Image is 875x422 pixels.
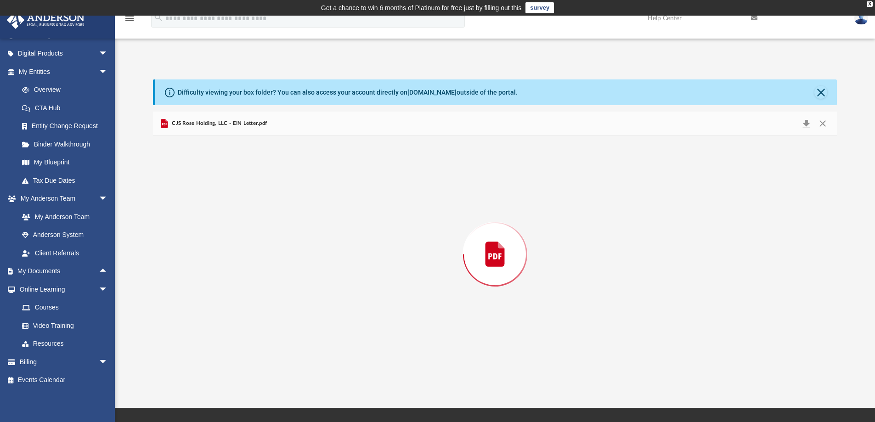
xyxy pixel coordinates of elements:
span: arrow_drop_down [99,62,117,81]
div: close [867,1,873,7]
a: Digital Productsarrow_drop_down [6,45,122,63]
a: Video Training [13,316,113,335]
div: Preview [153,112,837,373]
a: survey [525,2,554,13]
div: Difficulty viewing your box folder? You can also access your account directly on outside of the p... [178,88,518,97]
span: CJS Rose Holding, LLC - EIN Letter.pdf [170,119,267,128]
a: Resources [13,335,117,353]
i: search [153,12,164,23]
a: Overview [13,81,122,99]
a: menu [124,17,135,24]
a: Binder Walkthrough [13,135,122,153]
a: My Anderson Teamarrow_drop_down [6,190,117,208]
div: Get a chance to win 6 months of Platinum for free just by filling out this [321,2,522,13]
a: [DOMAIN_NAME] [407,89,457,96]
img: Anderson Advisors Platinum Portal [4,11,87,29]
a: Anderson System [13,226,117,244]
span: arrow_drop_down [99,45,117,63]
img: User Pic [854,11,868,25]
a: Entity Change Request [13,117,122,135]
button: Close [814,86,827,99]
a: Tax Due Dates [13,171,122,190]
button: Close [814,117,831,130]
a: My Anderson Team [13,208,113,226]
a: Billingarrow_drop_down [6,353,122,371]
a: My Entitiesarrow_drop_down [6,62,122,81]
a: Online Learningarrow_drop_down [6,280,117,298]
span: arrow_drop_down [99,280,117,299]
span: arrow_drop_up [99,262,117,281]
i: menu [124,13,135,24]
a: Events Calendar [6,371,122,389]
span: arrow_drop_down [99,190,117,208]
a: My Documentsarrow_drop_up [6,262,117,281]
a: My Blueprint [13,153,117,172]
a: CTA Hub [13,99,122,117]
a: Client Referrals [13,244,117,262]
span: arrow_drop_down [99,353,117,371]
button: Download [798,117,814,130]
a: Courses [13,298,117,317]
